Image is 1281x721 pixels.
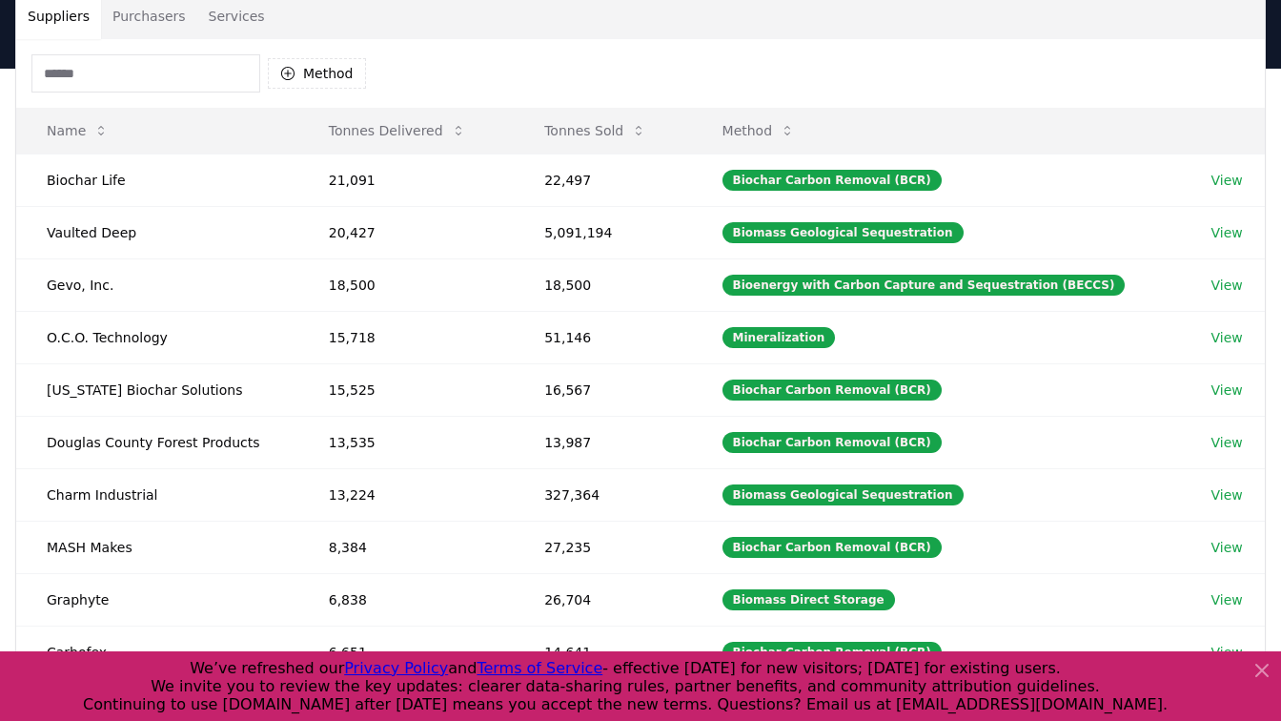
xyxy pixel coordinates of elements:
[298,416,514,468] td: 13,535
[722,380,942,401] div: Biochar Carbon Removal (BCR)
[722,589,895,610] div: Biomass Direct Storage
[16,311,298,363] td: O.C.O. Technology
[514,573,691,626] td: 26,704
[16,154,298,206] td: Biochar Life
[16,626,298,678] td: Carbofex
[1210,381,1242,400] a: View
[16,363,298,416] td: [US_STATE] Biochar Solutions
[722,642,942,663] div: Biochar Carbon Removal (BCR)
[16,521,298,573] td: MASH Makes
[31,112,124,150] button: Name
[16,258,298,311] td: Gevo, Inc.
[707,112,811,150] button: Method
[1210,433,1242,452] a: View
[514,468,691,521] td: 327,364
[16,573,298,626] td: Graphyte
[1210,590,1242,609] a: View
[722,327,836,348] div: Mineralization
[298,468,514,521] td: 13,224
[722,484,964,505] div: Biomass Geological Sequestration
[314,112,481,150] button: Tonnes Delivered
[16,416,298,468] td: Douglas County Forest Products
[1210,171,1242,190] a: View
[298,206,514,258] td: 20,427
[1210,328,1242,347] a: View
[514,416,691,468] td: 13,987
[514,154,691,206] td: 22,497
[514,521,691,573] td: 27,235
[298,626,514,678] td: 6,651
[722,537,942,558] div: Biochar Carbon Removal (BCR)
[298,363,514,416] td: 15,525
[298,573,514,626] td: 6,838
[1210,538,1242,557] a: View
[514,311,691,363] td: 51,146
[298,154,514,206] td: 21,091
[16,206,298,258] td: Vaulted Deep
[298,311,514,363] td: 15,718
[722,275,1126,296] div: Bioenergy with Carbon Capture and Sequestration (BECCS)
[514,363,691,416] td: 16,567
[268,58,366,89] button: Method
[514,258,691,311] td: 18,500
[722,170,942,191] div: Biochar Carbon Removal (BCR)
[1210,643,1242,662] a: View
[722,222,964,243] div: Biomass Geological Sequestration
[514,626,691,678] td: 14,641
[529,112,661,150] button: Tonnes Sold
[514,206,691,258] td: 5,091,194
[1210,276,1242,295] a: View
[722,432,942,453] div: Biochar Carbon Removal (BCR)
[16,468,298,521] td: Charm Industrial
[1210,223,1242,242] a: View
[298,258,514,311] td: 18,500
[298,521,514,573] td: 8,384
[1210,485,1242,505] a: View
